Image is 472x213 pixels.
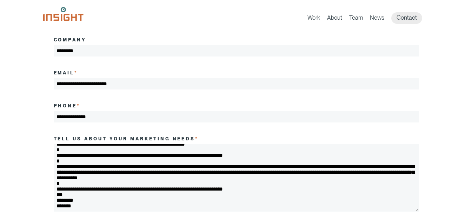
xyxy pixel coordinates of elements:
[370,14,384,24] a: News
[307,14,320,24] a: Work
[54,136,199,141] label: Tell us about your marketing needs
[349,14,363,24] a: Team
[54,103,81,108] label: Phone
[54,37,87,42] label: Company
[307,12,429,24] nav: primary navigation menu
[54,70,78,75] label: Email
[391,12,422,24] a: Contact
[43,7,84,21] img: Insight Marketing Design
[327,14,342,24] a: About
